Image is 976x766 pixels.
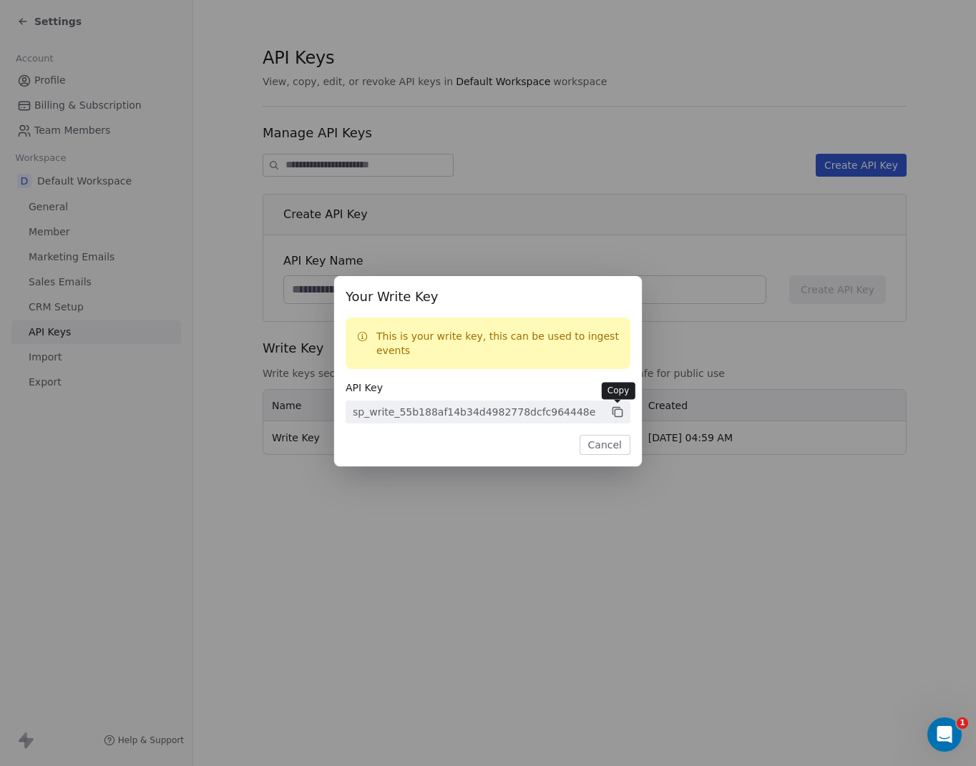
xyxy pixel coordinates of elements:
[957,717,968,729] span: 1
[580,435,630,455] button: Cancel
[353,405,595,419] div: sp_write_55b188af14b34d4982778dcfc964448e
[346,380,630,395] span: API Key
[376,329,619,358] p: This is your write key, this can be used to ingest events
[346,288,630,306] span: Your Write Key
[927,717,962,752] iframe: Intercom live chat
[607,385,630,396] p: Copy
